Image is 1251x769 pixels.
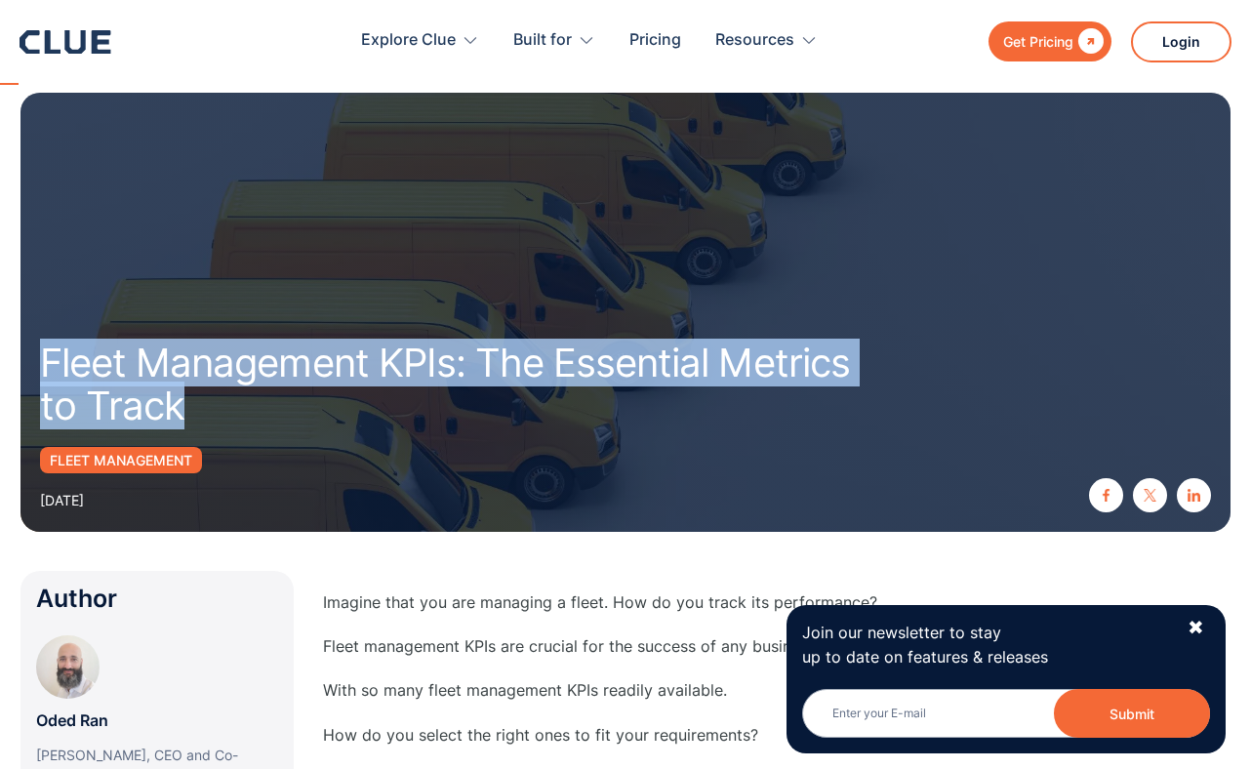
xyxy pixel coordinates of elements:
div: Built for [513,10,595,71]
div:  [1073,29,1104,54]
div: [DATE] [40,488,84,512]
a: Pricing [629,10,681,71]
a: Fleet management [40,447,202,473]
img: facebook icon [1100,489,1112,502]
input: Enter your E-mail [802,689,1210,738]
div: Explore Clue [361,10,456,71]
img: twitter X icon [1144,489,1156,502]
div: Built for [513,10,572,71]
p: Join our newsletter to stay up to date on features & releases [802,621,1169,669]
img: linkedin icon [1188,489,1200,502]
p: Fleet management KPIs are crucial for the success of any business. [323,634,1104,659]
div: Get Pricing [1003,29,1073,54]
a: Login [1131,21,1231,62]
p: With so many fleet management KPIs readily available. [323,678,1104,703]
p: Oded Ran [36,708,108,733]
a: Get Pricing [989,21,1111,61]
h1: Fleet Management KPIs: The Essential Metrics to Track [40,342,860,427]
div: Resources [715,10,818,71]
button: Submit [1054,689,1210,738]
div: Author [36,587,278,611]
img: Oded Ran [36,635,100,699]
div: ✖ [1188,616,1204,640]
p: Imagine that you are managing a fleet. How do you track its performance? [323,590,1104,615]
div: Resources [715,10,794,71]
p: How do you select the right ones to fit your requirements? [323,723,1104,748]
div: Explore Clue [361,10,479,71]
